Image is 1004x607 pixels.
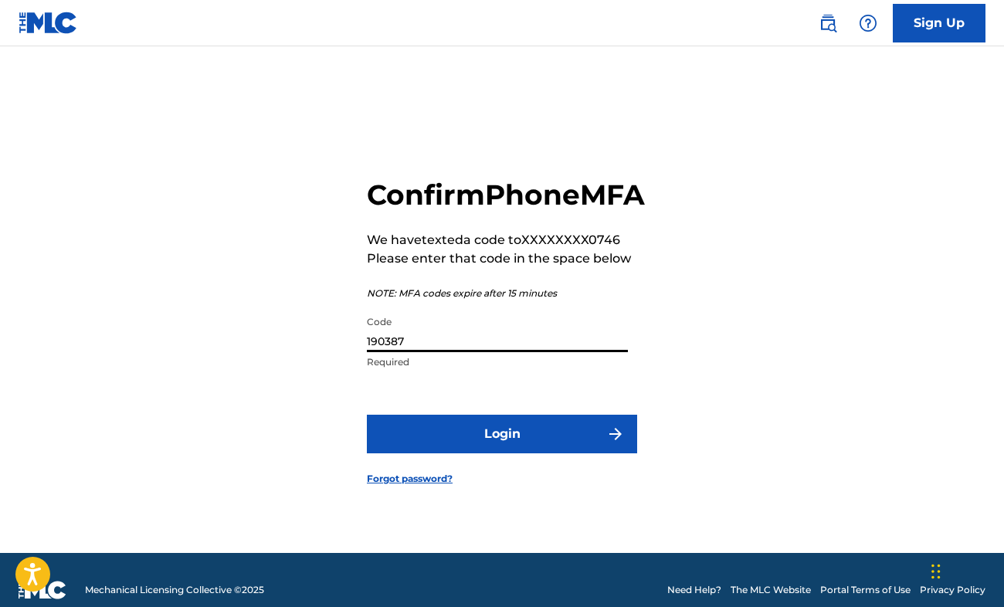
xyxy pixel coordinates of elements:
[667,583,721,597] a: Need Help?
[920,583,985,597] a: Privacy Policy
[367,355,628,369] p: Required
[927,533,1004,607] iframe: Chat Widget
[367,415,637,453] button: Login
[893,4,985,42] a: Sign Up
[85,583,264,597] span: Mechanical Licensing Collective © 2025
[606,425,625,443] img: f7272a7cc735f4ea7f67.svg
[859,14,877,32] img: help
[367,178,645,212] h2: Confirm Phone MFA
[853,8,884,39] div: Help
[812,8,843,39] a: Public Search
[367,249,645,268] p: Please enter that code in the space below
[731,583,811,597] a: The MLC Website
[820,583,911,597] a: Portal Terms of Use
[819,14,837,32] img: search
[19,581,66,599] img: logo
[19,12,78,34] img: MLC Logo
[367,472,453,486] a: Forgot password?
[931,548,941,595] div: Drag
[367,231,645,249] p: We have texted a code to XXXXXXXX0746
[367,287,645,300] p: NOTE: MFA codes expire after 15 minutes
